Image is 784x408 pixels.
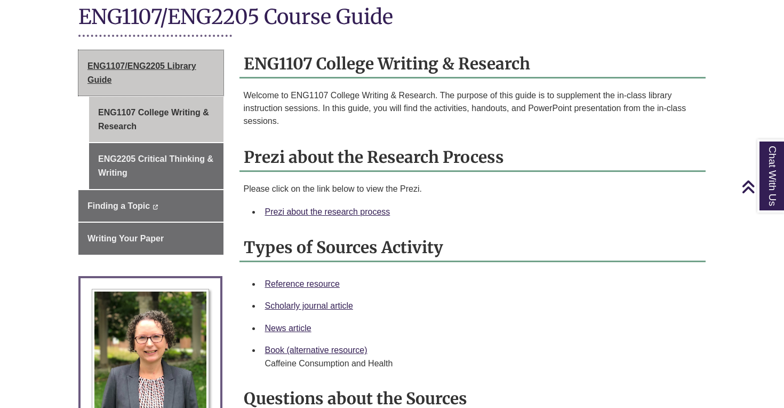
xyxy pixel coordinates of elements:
[78,223,223,255] a: Writing Your Paper
[78,50,223,96] a: ENG1107/ENG2205 Library Guide
[87,61,196,84] span: ENG1107/ENG2205 Library Guide
[244,89,702,128] p: Welcome to ENG1107 College Writing & Research. The purpose of this guide is to supplement the in-...
[78,50,223,255] div: Guide Page Menu
[265,357,698,370] div: Caffeine Consumption and Health
[265,207,390,216] a: Prezi about the research process
[741,179,781,194] a: Back to Top
[78,190,223,222] a: Finding a Topic
[265,324,311,333] a: News article
[265,279,340,288] a: Reference resource
[87,201,150,210] span: Finding a Topic
[89,143,223,189] a: ENG2205 Critical Thinking & Writing
[265,346,367,355] a: Book (alternative resource)
[78,4,706,32] h1: ENG1107/ENG2205 Course Guide
[239,234,706,262] h2: Types of Sources Activity
[239,144,706,172] h2: Prezi about the Research Process
[239,50,706,79] h2: ENG1107 College Writing & Research
[265,301,353,310] a: Scholarly journal article
[244,183,702,195] p: Please click on the link below to view the Prezi.
[87,234,164,243] span: Writing Your Paper
[89,97,223,142] a: ENG1107 College Writing & Research
[152,205,158,209] i: This link opens in a new window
